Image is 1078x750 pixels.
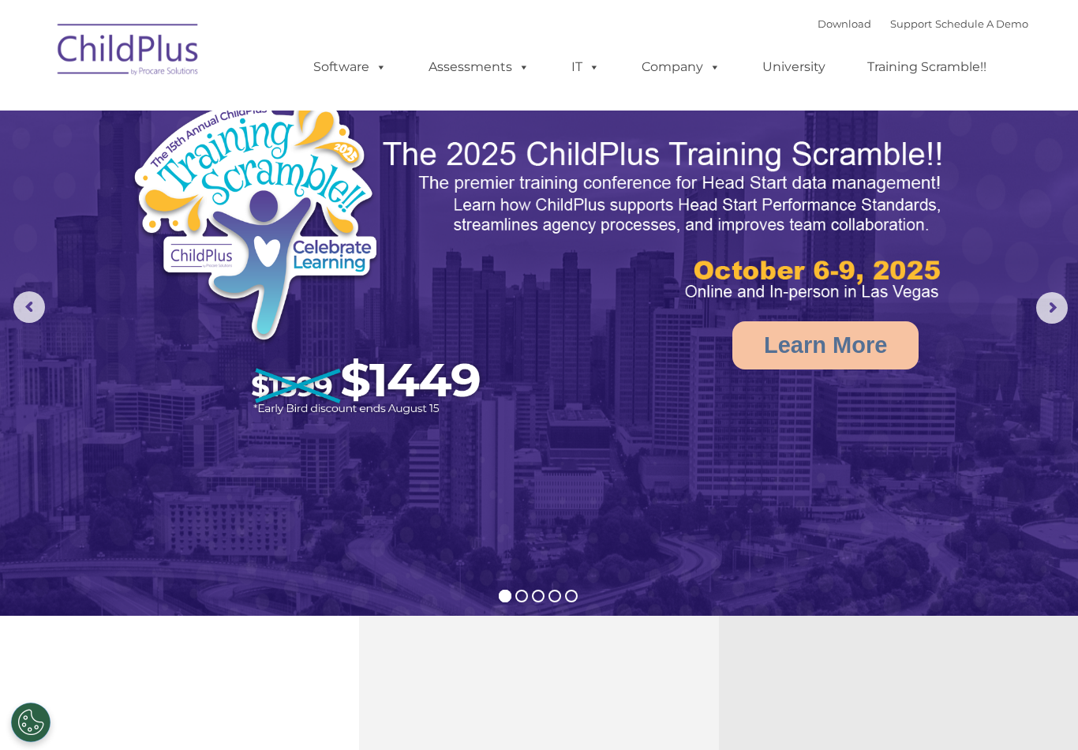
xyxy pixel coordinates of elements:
[852,51,1002,83] a: Training Scramble!!
[890,17,932,30] a: Support
[11,703,51,742] button: Cookies Settings
[812,579,1078,750] iframe: Chat Widget
[626,51,736,83] a: Company
[50,13,208,92] img: ChildPlus by Procare Solutions
[935,17,1028,30] a: Schedule A Demo
[413,51,545,83] a: Assessments
[556,51,616,83] a: IT
[818,17,871,30] a: Download
[747,51,841,83] a: University
[298,51,402,83] a: Software
[732,321,919,369] a: Learn More
[818,17,1028,30] font: |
